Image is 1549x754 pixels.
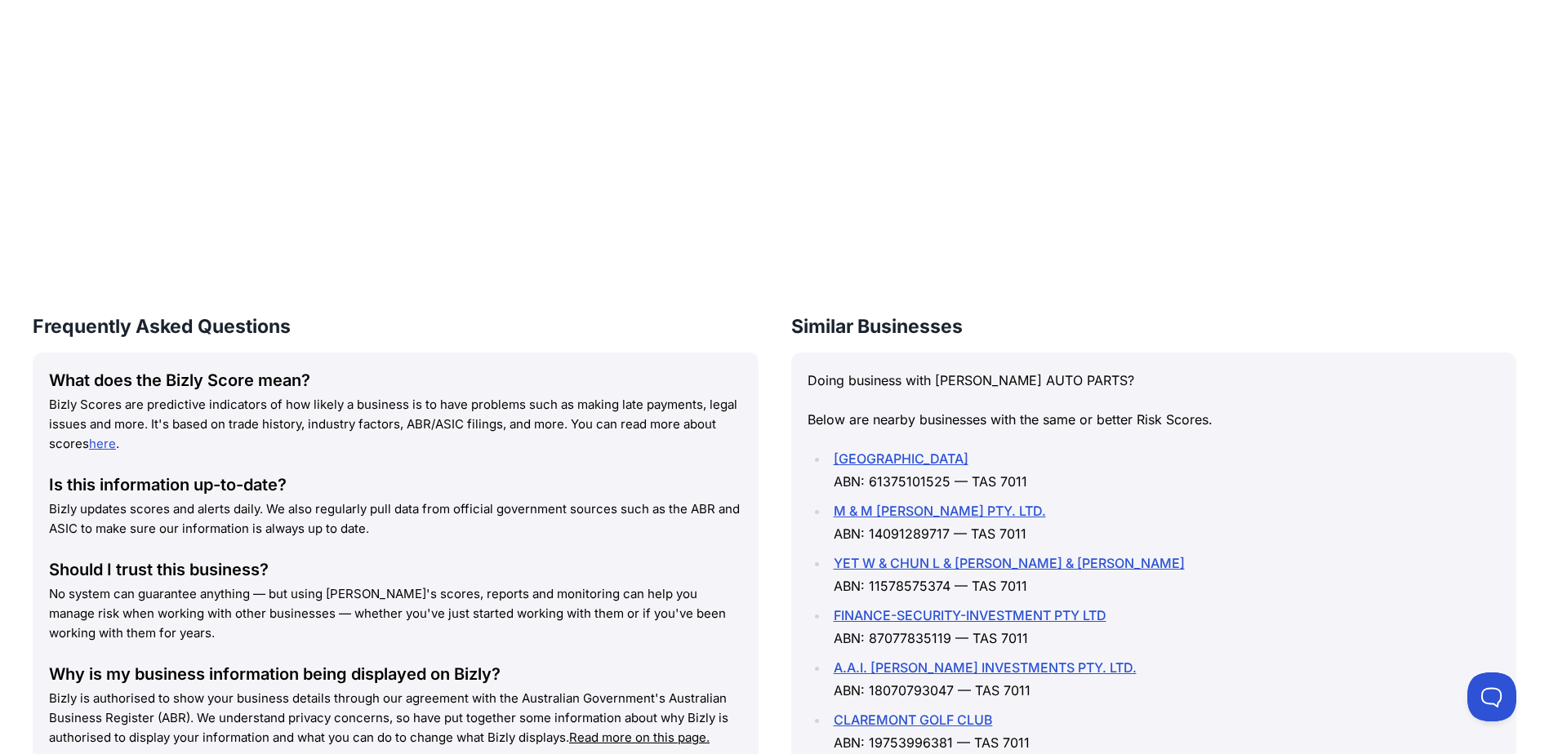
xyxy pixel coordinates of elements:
[49,499,742,539] p: Bizly updates scores and alerts daily. We also regularly pull data from official government sourc...
[1467,672,1516,721] iframe: Toggle Customer Support
[829,499,1501,545] li: ABN: 14091289717 — TAS 7011
[834,712,993,728] a: CLAREMONT GOLF CLUB
[834,659,1137,676] a: A.A.I. [PERSON_NAME] INVESTMENTS PTY. LTD.
[49,558,742,581] div: Should I trust this business?
[834,607,1106,623] a: FINANCE-SECURITY-INVESTMENT PTY LTD
[829,552,1501,597] li: ABN: 11578575374 — TAS 7011
[834,503,1046,519] a: M & M [PERSON_NAME] PTY. LTD.
[49,663,742,685] div: Why is my business information being displayed on Bizly?
[791,313,1517,339] h3: Similar Businesses
[834,450,968,467] a: [GEOGRAPHIC_DATA]
[829,447,1501,493] li: ABN: 61375101525 — TAS 7011
[808,408,1501,431] p: Below are nearby businesses with the same or better Risk Scores.
[829,656,1501,702] li: ABN: 18070793047 — TAS 7011
[49,395,742,454] p: Bizly Scores are predictive indicators of how likely a business is to have problems such as makin...
[808,369,1501,392] p: Doing business with [PERSON_NAME] AUTO PARTS?
[569,730,710,745] a: Read more on this page.
[49,473,742,496] div: Is this information up-to-date?
[829,604,1501,650] li: ABN: 87077835119 — TAS 7011
[829,708,1501,754] li: ABN: 19753996381 — TAS 7011
[49,584,742,643] p: No system can guarantee anything — but using [PERSON_NAME]'s scores, reports and monitoring can h...
[49,369,742,392] div: What does the Bizly Score mean?
[834,555,1185,571] a: YET W & CHUN L & [PERSON_NAME] & [PERSON_NAME]
[33,313,759,339] h3: Frequently Asked Questions
[49,689,742,747] p: Bizly is authorised to show your business details through our agreement with the Australian Gover...
[89,436,116,451] a: here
